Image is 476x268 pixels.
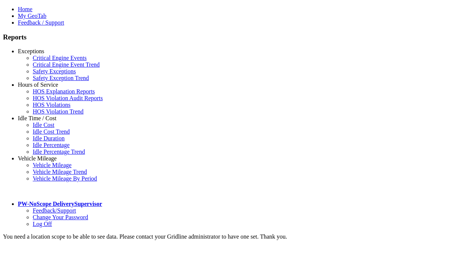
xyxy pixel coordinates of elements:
[33,221,52,227] a: Log Off
[33,75,89,81] a: Safety Exception Trend
[33,162,71,168] a: Vehicle Mileage
[33,135,65,141] a: Idle Duration
[18,13,46,19] a: My GeoTab
[18,82,58,88] a: Hours of Service
[33,61,100,68] a: Critical Engine Event Trend
[33,175,97,182] a: Vehicle Mileage By Period
[33,68,76,74] a: Safety Exceptions
[33,207,76,214] a: Feedback/Support
[33,128,70,135] a: Idle Cost Trend
[33,55,87,61] a: Critical Engine Events
[3,233,473,240] div: You need a location scope to be able to see data. Please contact your Gridline administrator to h...
[18,6,32,12] a: Home
[33,95,103,101] a: HOS Violation Audit Reports
[33,108,84,115] a: HOS Violation Trend
[18,201,102,207] a: PW-NoScope DeliverySupervisor
[33,88,95,95] a: HOS Explanation Reports
[33,169,87,175] a: Vehicle Mileage Trend
[33,142,70,148] a: Idle Percentage
[33,149,85,155] a: Idle Percentage Trend
[3,33,473,41] h3: Reports
[33,102,70,108] a: HOS Violations
[18,115,57,121] a: Idle Time / Cost
[18,19,64,26] a: Feedback / Support
[33,214,88,220] a: Change Your Password
[18,48,44,54] a: Exceptions
[18,155,57,162] a: Vehicle Mileage
[33,122,54,128] a: Idle Cost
